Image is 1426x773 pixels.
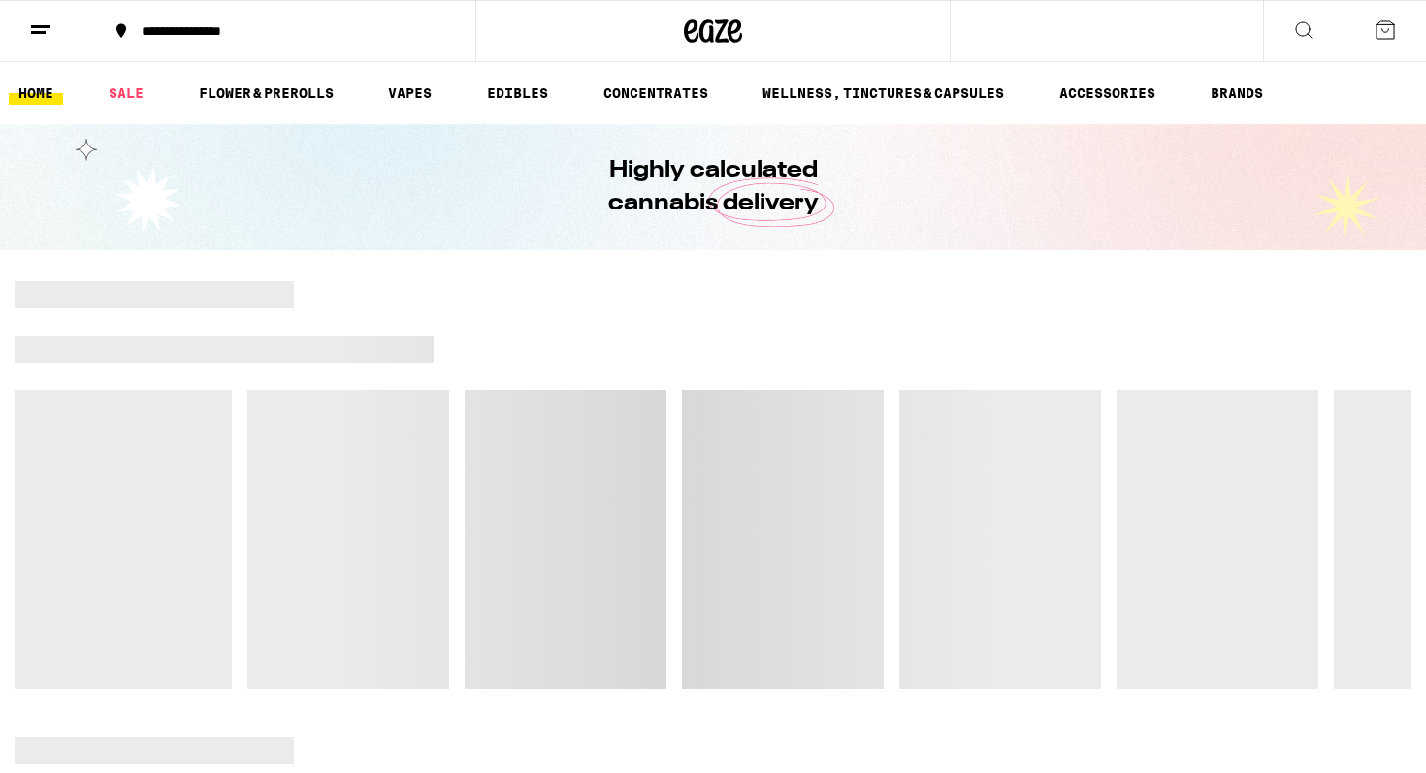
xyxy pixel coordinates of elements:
a: SALE [99,81,153,105]
a: BRANDS [1201,81,1273,105]
a: CONCENTRATES [594,81,718,105]
a: ACCESSORIES [1050,81,1165,105]
h1: Highly calculated cannabis delivery [553,154,873,220]
a: HOME [9,81,63,105]
a: EDIBLES [477,81,558,105]
a: FLOWER & PREROLLS [189,81,343,105]
a: VAPES [378,81,441,105]
a: WELLNESS, TINCTURES & CAPSULES [753,81,1014,105]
